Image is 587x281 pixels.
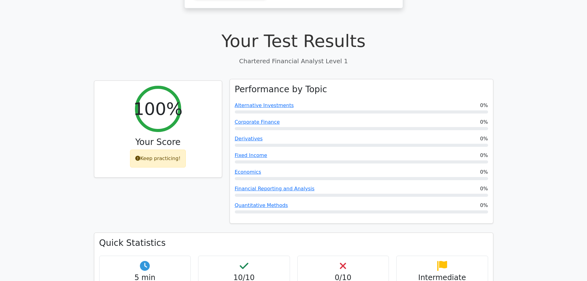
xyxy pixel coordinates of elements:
[133,98,182,119] h2: 100%
[480,118,488,126] span: 0%
[99,137,217,147] h3: Your Score
[235,119,280,125] a: Corporate Finance
[235,136,263,142] a: Derivatives
[480,202,488,209] span: 0%
[94,56,493,66] p: Chartered Financial Analyst Level 1
[235,202,288,208] a: Quantitative Methods
[480,102,488,109] span: 0%
[480,168,488,176] span: 0%
[480,152,488,159] span: 0%
[235,152,267,158] a: Fixed Income
[94,31,493,51] h1: Your Test Results
[235,186,315,192] a: Financial Reporting and Analysis
[235,169,261,175] a: Economics
[235,102,294,108] a: Alternative Investments
[480,135,488,143] span: 0%
[235,84,327,95] h3: Performance by Topic
[130,150,186,167] div: Keep practicing!
[480,185,488,192] span: 0%
[99,238,488,248] h3: Quick Statistics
